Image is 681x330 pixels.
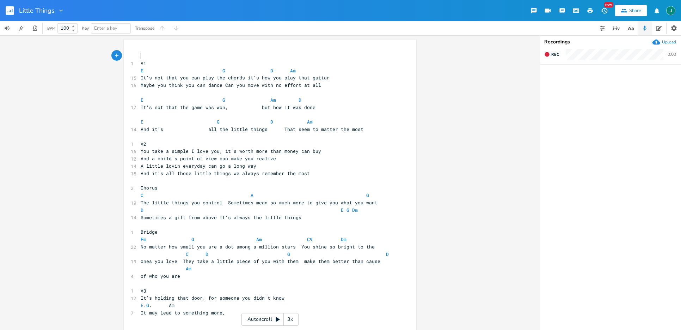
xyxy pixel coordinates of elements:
[141,155,276,162] span: And a child's point of view can make you realize
[270,67,273,74] span: D
[141,192,143,198] span: C
[141,82,321,88] span: Maybe you think you can dance Can you move with no effort at all
[341,207,344,213] span: E
[141,207,143,213] span: D
[135,26,154,30] div: Transpose
[299,97,301,103] span: D
[141,214,301,221] span: Sometimes a gift from above It's always the little things
[666,6,675,15] img: Jim Rudolf
[287,251,290,257] span: G
[141,60,146,66] span: V1
[222,67,225,74] span: G
[352,207,358,213] span: Dm
[141,199,378,206] span: The little things you control Sometimes mean so much more to give you what you want
[141,273,180,279] span: of who you are
[205,251,208,257] span: D
[544,40,677,44] div: Recordings
[604,2,613,7] div: New
[19,7,55,14] span: Little Things
[141,104,315,110] span: It's not that the game was won, but how it was done
[551,52,559,57] span: Rec
[141,288,146,294] span: V3
[597,4,611,17] button: New
[141,258,380,264] span: ones you love They take a little piece of you with them make them better than cause
[346,207,349,213] span: G
[141,163,256,169] span: A little lovin everyday can go a long way
[141,170,310,176] span: And it's all those little things we always remember the most
[270,119,273,125] span: D
[284,313,296,326] div: 3x
[47,26,55,30] div: BPM
[141,141,146,147] span: V2
[146,302,149,308] span: G
[141,302,174,308] span: . . Am
[615,5,647,16] button: Share
[186,251,189,257] span: C
[307,119,313,125] span: Am
[141,97,143,103] span: E
[141,302,143,308] span: E
[290,67,296,74] span: Am
[141,295,284,301] span: It's holding that door, for someone you didn't know
[652,38,676,46] button: Upload
[141,310,225,316] span: It may lead to something more,
[191,236,194,242] span: G
[141,119,143,125] span: E
[366,192,369,198] span: G
[186,265,191,272] span: Am
[217,119,220,125] span: G
[141,148,321,154] span: You take a simple I love you, it's worth more than money can buy
[141,67,143,74] span: E
[94,25,117,31] span: Enter a key
[82,26,89,30] div: Key
[307,236,313,242] span: C9
[341,236,346,242] span: Dm
[141,185,158,191] span: Chorus
[141,74,330,81] span: It's not that you can play the chords it's how you play that guitar
[141,236,146,242] span: Fm
[668,52,676,56] div: 0:00
[241,313,299,326] div: Autoscroll
[541,49,562,60] button: Rec
[222,97,225,103] span: G
[141,244,375,250] span: No matter how small you are a dot among a million stars You shine so bright to the
[251,192,253,198] span: A
[270,97,276,103] span: Am
[662,39,676,45] div: Upload
[629,7,641,14] div: Share
[256,236,262,242] span: Am
[141,229,158,235] span: Bridge
[386,251,389,257] span: D
[141,126,363,132] span: And it's all the little things That seem to matter the most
